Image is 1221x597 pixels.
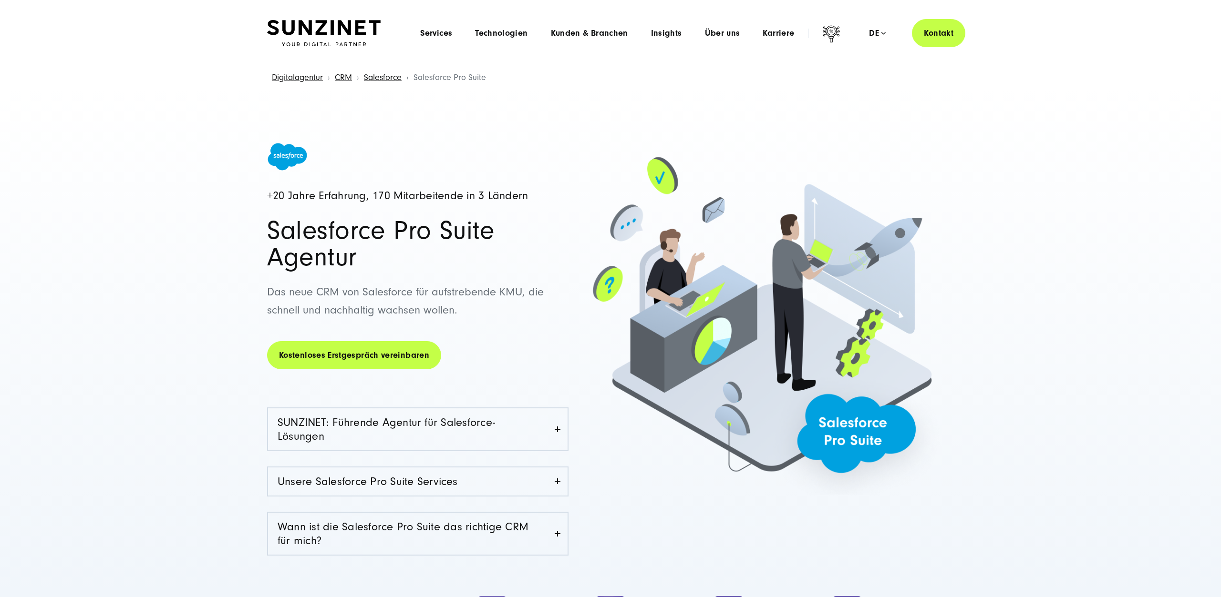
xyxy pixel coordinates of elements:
div: Das neue CRM von Salesforce für aufstrebende KMU, die schnell und nachhaltig wachsen wollen. [267,142,610,582]
img: Headerbild für Salesforce Pro Suite Agentur [579,132,943,495]
div: de [869,29,886,38]
a: Salesforce [364,72,402,82]
span: Salesforce Pro Suite [414,72,486,82]
a: Karriere [763,29,794,38]
a: Technologien [475,29,528,38]
a: Digitalagentur [272,72,323,82]
a: Kostenloses Erstgespräch vereinbaren [267,341,441,369]
a: Insights [651,29,682,38]
a: Services [420,29,452,38]
h1: Salesforce Pro Suite Agentur [267,217,569,271]
a: Kunden & Branchen [551,29,628,38]
img: SUNZINET Full Service Digital Agentur [267,20,381,47]
img: Salesforce Logo, die Cloud-basierte CRM-Lösung [267,142,308,172]
a: SUNZINET: Führende Agentur für Salesforce-Lösungen [268,408,568,450]
a: Über uns [705,29,740,38]
a: Kontakt [912,19,965,47]
a: Wann ist die Salesforce Pro Suite das richtige CRM für mich? [268,513,568,555]
a: CRM [335,72,352,82]
a: Unsere Salesforce Pro Suite Services [268,467,568,496]
h4: +20 Jahre Erfahrung, 170 Mitarbeitende in 3 Ländern [267,190,569,202]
